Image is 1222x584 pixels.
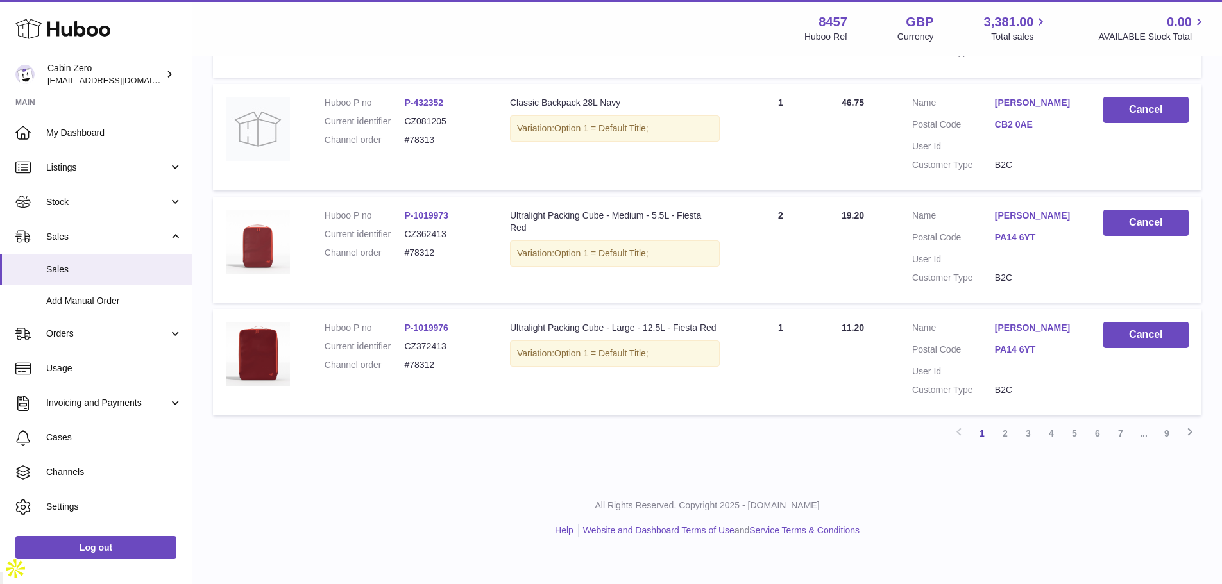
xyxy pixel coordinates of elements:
dt: User Id [912,365,995,378]
a: 2 [994,422,1017,445]
span: Stock [46,196,169,208]
img: ULTRA-LIGHT-2024-M-WEB-FIESTA-RED-FRONT.jpg [226,210,290,274]
dt: Huboo P no [325,322,405,334]
dt: Postal Code [912,119,995,134]
dd: CZ081205 [404,115,484,128]
dt: Huboo P no [325,97,405,109]
div: Classic Backpack 28L Navy [510,97,720,109]
td: 2 [733,197,829,303]
dt: Current identifier [325,340,405,353]
a: 7 [1109,422,1132,445]
button: Cancel [1103,210,1189,236]
a: 4 [1040,422,1063,445]
dt: User Id [912,140,995,153]
a: 9 [1155,422,1178,445]
a: 3,381.00 Total sales [984,13,1049,43]
span: 0.00 [1167,13,1192,31]
dt: Current identifier [325,228,405,240]
dt: Current identifier [325,115,405,128]
div: Ultralight Packing Cube - Large - 12.5L - Fiesta Red [510,322,720,334]
strong: 8457 [819,13,847,31]
dd: CZ362413 [404,228,484,240]
div: Variation: [510,340,720,367]
a: [PERSON_NAME] [995,322,1078,334]
span: Cases [46,431,182,444]
td: 1 [733,309,829,415]
a: 3 [1017,422,1040,445]
div: Ultralight Packing Cube - Medium - 5.5L - Fiesta Red [510,210,720,234]
a: CB2 0AE [995,119,1078,131]
dt: Channel order [325,247,405,259]
dd: CZ372413 [404,340,484,353]
p: All Rights Reserved. Copyright 2025 - [DOMAIN_NAME] [203,499,1212,512]
dd: B2C [995,272,1078,284]
a: P-1019976 [404,322,448,333]
button: Cancel [1103,97,1189,123]
button: Cancel [1103,322,1189,348]
a: PA14 6YT [995,344,1078,356]
a: [PERSON_NAME] [995,97,1078,109]
span: Channels [46,466,182,478]
dt: Name [912,97,995,112]
a: 5 [1063,422,1086,445]
strong: GBP [906,13,933,31]
img: internalAdmin-8457@internal.huboo.com [15,65,35,84]
a: Help [555,525,573,535]
dt: Postal Code [912,344,995,359]
td: 1 [733,84,829,190]
span: [EMAIL_ADDRESS][DOMAIN_NAME] [47,75,189,85]
span: Sales [46,231,169,243]
dt: Channel order [325,134,405,146]
span: AVAILABLE Stock Total [1098,31,1207,43]
dt: Customer Type [912,272,995,284]
dd: #78312 [404,359,484,371]
a: 1 [971,422,994,445]
dt: Channel order [325,359,405,371]
a: PA14 6YT [995,231,1078,244]
span: Add Manual Order [46,295,182,307]
dt: Postal Code [912,231,995,247]
a: Log out [15,536,176,559]
span: Settings [46,501,182,513]
dd: B2C [995,159,1078,171]
div: Variation: [510,240,720,267]
dt: Name [912,322,995,337]
div: Cabin Zero [47,62,163,87]
span: 3,381.00 [984,13,1034,31]
dt: Name [912,210,995,225]
span: 19.20 [842,210,864,221]
a: 6 [1086,422,1109,445]
span: Option 1 = Default Title; [554,248,649,258]
a: P-1019973 [404,210,448,221]
span: Orders [46,328,169,340]
dd: B2C [995,384,1078,396]
span: Listings [46,162,169,174]
span: Option 1 = Default Title; [554,348,649,358]
span: ... [1132,422,1155,445]
a: Website and Dashboard Terms of Use [583,525,734,535]
img: no-photo.jpg [226,97,290,161]
dt: Customer Type [912,159,995,171]
li: and [579,524,860,537]
span: Total sales [991,31,1048,43]
dt: User Id [912,253,995,265]
img: Apollo [3,556,28,581]
a: P-432352 [404,97,443,108]
span: Usage [46,362,182,374]
dt: Huboo P no [325,210,405,222]
span: 11.20 [842,322,864,333]
span: Option 1 = Default Title; [554,123,649,133]
a: [PERSON_NAME] [995,210,1078,222]
a: 0.00 AVAILABLE Stock Total [1098,13,1207,43]
dd: #78312 [404,247,484,259]
div: Currency [897,31,934,43]
a: Service Terms & Conditions [749,525,860,535]
div: Variation: [510,115,720,142]
span: Invoicing and Payments [46,397,169,409]
img: ULTRA-LIGHT-2024-L-WEB-FIESTA-RED-FRONT.jpg [226,322,290,386]
span: 46.75 [842,97,864,108]
span: My Dashboard [46,127,182,139]
dd: #78313 [404,134,484,146]
dt: Customer Type [912,384,995,396]
span: Sales [46,263,182,276]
